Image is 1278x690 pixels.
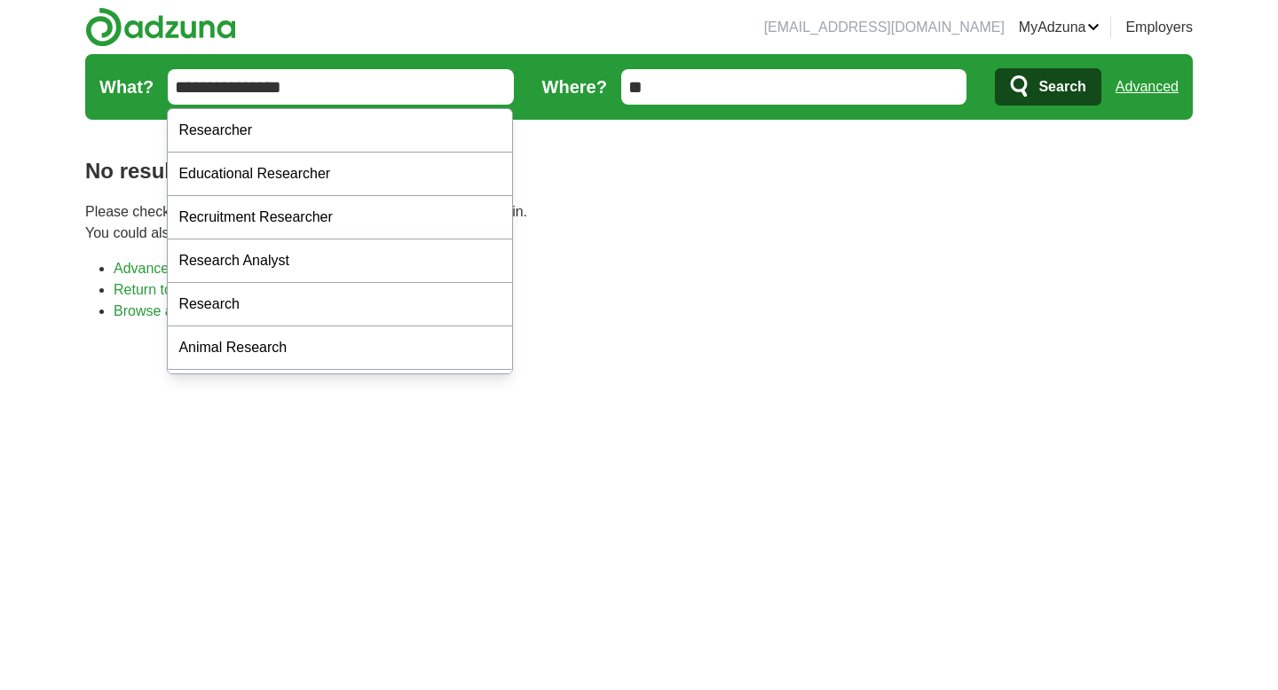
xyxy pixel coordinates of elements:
a: Browse all live results across the [GEOGRAPHIC_DATA] [114,303,471,318]
a: Employers [1125,17,1193,38]
p: Please check your spelling or enter another search term and try again. You could also try one of ... [85,201,1193,244]
a: Return to the home page and start again [114,282,368,297]
label: What? [99,74,154,100]
a: Advanced search [114,261,224,276]
li: [EMAIL_ADDRESS][DOMAIN_NAME] [764,17,1005,38]
a: Advanced [1116,69,1179,105]
a: MyAdzuna [1019,17,1100,38]
img: Adzuna logo [85,7,236,47]
h1: No results found [85,155,1193,187]
div: [MEDICAL_DATA] Research [168,370,512,413]
button: Search [995,68,1100,106]
span: Search [1038,69,1085,105]
label: Where? [542,74,607,100]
